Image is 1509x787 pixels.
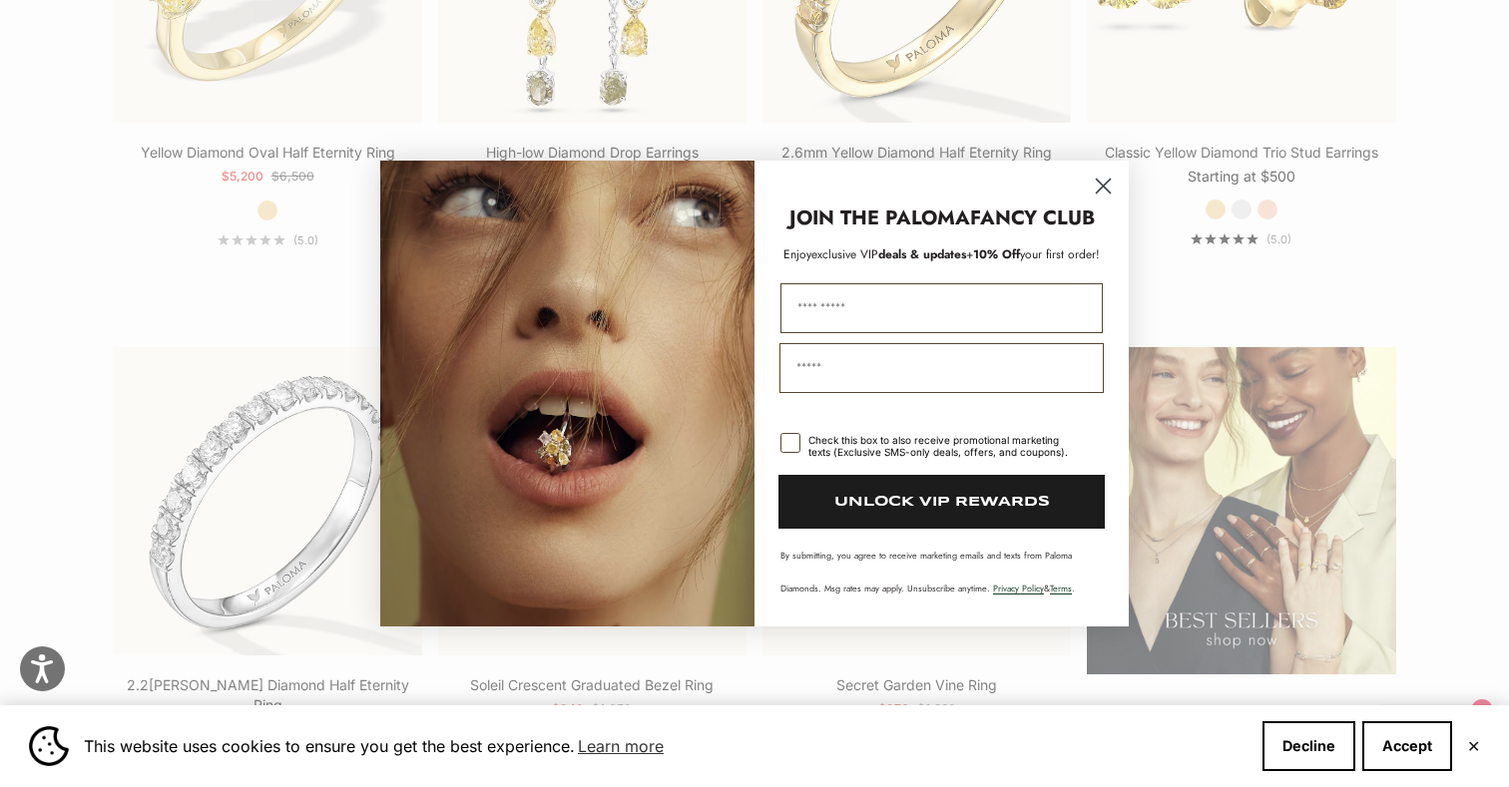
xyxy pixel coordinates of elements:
[1086,169,1121,203] button: Close dialog
[970,203,1095,232] strong: FANCY CLUB
[575,731,667,761] a: Learn more
[993,582,1075,594] span: & .
[993,582,1044,594] a: Privacy Policy
[973,245,1020,263] span: 10% Off
[811,245,878,263] span: exclusive VIP
[1362,721,1452,771] button: Accept
[1050,582,1072,594] a: Terms
[380,161,754,626] img: Loading...
[780,283,1103,333] input: First Name
[789,203,970,232] strong: JOIN THE PALOMA
[1262,721,1355,771] button: Decline
[966,245,1100,263] span: + your first order!
[811,245,966,263] span: deals & updates
[84,731,1247,761] span: This website uses cookies to ensure you get the best experience.
[783,245,811,263] span: Enjoy
[808,434,1079,458] div: Check this box to also receive promotional marketing texts (Exclusive SMS-only deals, offers, and...
[29,726,69,766] img: Cookie banner
[780,549,1103,594] p: By submitting, you agree to receive marketing emails and texts from Paloma Diamonds. Msg rates ma...
[778,475,1105,529] button: UNLOCK VIP REWARDS
[1467,740,1480,752] button: Close
[779,343,1104,393] input: Email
